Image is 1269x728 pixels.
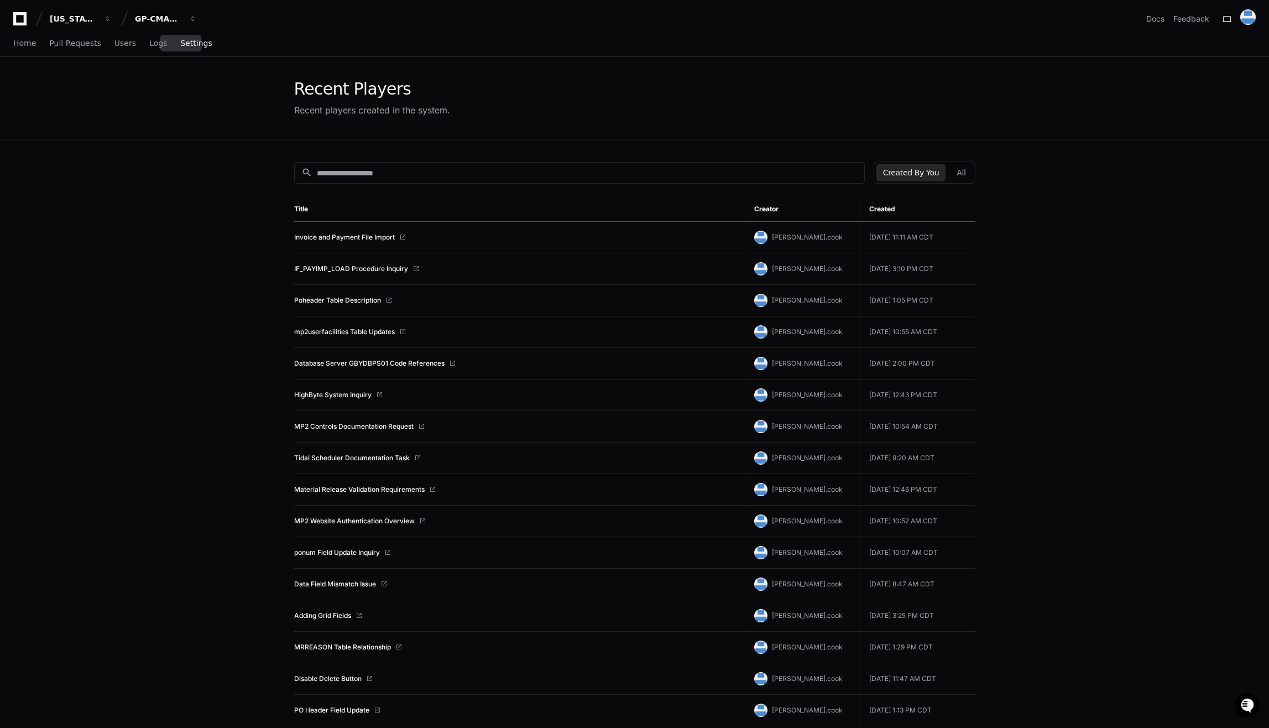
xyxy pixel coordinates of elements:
[294,485,425,494] a: Material Release Validation Requirements
[114,31,136,56] a: Users
[188,86,201,99] button: Start new chat
[754,514,767,528] img: 171085085
[754,420,767,433] img: 171085085
[294,197,745,222] th: Title
[38,82,181,93] div: Start new chat
[45,9,116,29] button: [US_STATE] Pacific
[860,348,975,379] td: [DATE] 2:00 PM CDT
[11,44,201,62] div: Welcome
[294,233,395,242] a: Invoice and Payment File Import
[772,643,843,651] span: [PERSON_NAME].cook
[294,264,408,273] a: IF_PAYIMP_LOAD Procedure Inquiry
[860,316,975,348] td: [DATE] 10:55 AM CDT
[754,578,767,591] img: 171085085
[180,31,212,56] a: Settings
[860,474,975,506] td: [DATE] 12:46 PM CDT
[49,31,101,56] a: Pull Requests
[772,485,843,493] span: [PERSON_NAME].cook
[294,103,450,117] div: Recent players created in the system.
[772,391,843,399] span: [PERSON_NAME].cook
[149,40,167,46] span: Logs
[11,11,33,33] img: PlayerZero
[1240,9,1256,25] img: 171085085
[754,483,767,496] img: 171085085
[860,197,975,222] th: Created
[754,325,767,339] img: 171085085
[860,695,975,726] td: [DATE] 1:13 PM CDT
[745,197,860,222] th: Creator
[772,327,843,336] span: [PERSON_NAME].cook
[772,264,843,273] span: [PERSON_NAME].cook
[294,674,362,683] a: Disable Delete Button
[772,517,843,525] span: [PERSON_NAME].cook
[13,40,36,46] span: Home
[294,359,445,368] a: Database Server GBYDBPS01 Code References
[294,454,410,462] a: Tidal Scheduler Documentation Task
[754,388,767,402] img: 171085085
[294,580,376,589] a: Data Field Mismatch Issue
[772,296,843,304] span: [PERSON_NAME].cook
[294,643,391,652] a: MRREASON Table Relationship
[301,167,312,178] mat-icon: search
[772,454,843,462] span: [PERSON_NAME].cook
[1173,13,1209,24] button: Feedback
[772,580,843,588] span: [PERSON_NAME].cook
[13,31,36,56] a: Home
[754,609,767,622] img: 171085085
[294,327,395,336] a: mp2userfacilities Table Updates
[754,231,767,244] img: 171085085
[294,422,414,431] a: MP2 Controls Documentation Request
[860,253,975,285] td: [DATE] 3:10 PM CDT
[50,13,97,24] div: [US_STATE] Pacific
[860,663,975,695] td: [DATE] 11:47 AM CDT
[294,706,369,715] a: PO Header Field Update
[38,93,140,102] div: We're available if you need us!
[860,506,975,537] td: [DATE] 10:52 AM CDT
[754,262,767,275] img: 171085085
[772,548,843,557] span: [PERSON_NAME].cook
[860,632,975,663] td: [DATE] 1:29 PM CDT
[11,82,31,102] img: 1736555170064-99ba0984-63c1-480f-8ee9-699278ef63ed
[294,391,372,399] a: HighByte System Inquiry
[754,704,767,717] img: 171085085
[180,40,212,46] span: Settings
[110,116,134,124] span: Pylon
[1146,13,1164,24] a: Docs
[130,9,201,29] button: GP-CMAG-MP2
[135,13,182,24] div: GP-CMAG-MP2
[294,611,351,620] a: Adding Grid Fields
[950,164,972,181] button: All
[772,359,843,367] span: [PERSON_NAME].cook
[49,40,101,46] span: Pull Requests
[772,706,843,714] span: [PERSON_NAME].cook
[860,222,975,253] td: [DATE] 11:11 AM CDT
[754,294,767,307] img: 171085085
[754,641,767,654] img: 171085085
[294,517,415,526] a: MP2 Website Authentication Overview
[876,164,946,181] button: Created By You
[754,451,767,465] img: 171085085
[294,296,381,305] a: Poheader Table Description
[860,537,975,569] td: [DATE] 10:07 AM CDT
[772,422,843,430] span: [PERSON_NAME].cook
[772,674,843,683] span: [PERSON_NAME].cook
[78,116,134,124] a: Powered byPylon
[114,40,136,46] span: Users
[860,600,975,632] td: [DATE] 3:25 PM CDT
[772,233,843,241] span: [PERSON_NAME].cook
[294,79,450,99] div: Recent Players
[754,357,767,370] img: 171085085
[860,569,975,600] td: [DATE] 8:47 AM CDT
[772,611,843,620] span: [PERSON_NAME].cook
[860,443,975,474] td: [DATE] 9:20 AM CDT
[860,411,975,443] td: [DATE] 10:54 AM CDT
[294,548,380,557] a: ponum Field Update Inquiry
[1234,691,1263,721] iframe: Open customer support
[754,672,767,685] img: 171085085
[860,379,975,411] td: [DATE] 12:43 PM CDT
[149,31,167,56] a: Logs
[860,285,975,316] td: [DATE] 1:05 PM CDT
[754,546,767,559] img: 171085085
